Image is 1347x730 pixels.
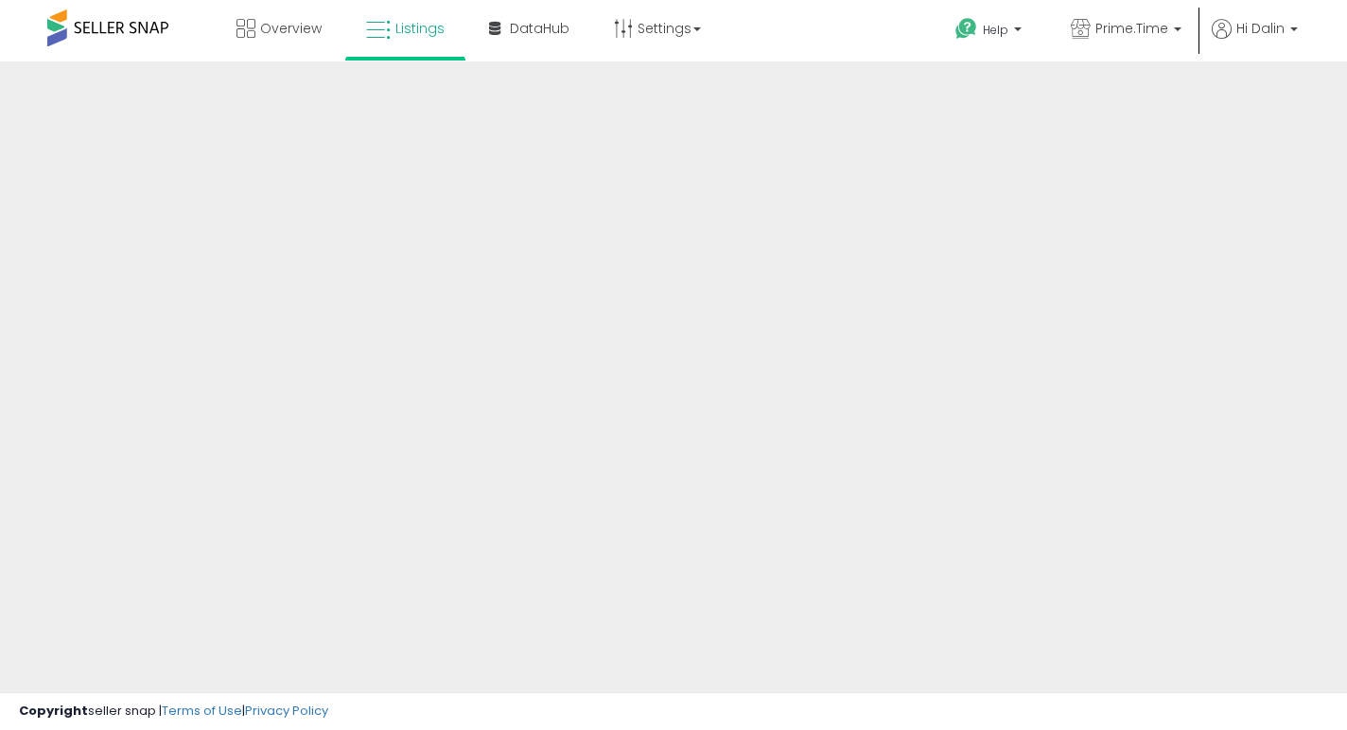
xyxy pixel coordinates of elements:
[260,19,322,38] span: Overview
[245,702,328,720] a: Privacy Policy
[983,22,1008,38] span: Help
[1095,19,1168,38] span: Prime.Time
[954,17,978,41] i: Get Help
[1236,19,1285,38] span: Hi Dalin
[1212,19,1298,61] a: Hi Dalin
[19,703,328,721] div: seller snap | |
[940,3,1041,61] a: Help
[162,702,242,720] a: Terms of Use
[395,19,445,38] span: Listings
[510,19,569,38] span: DataHub
[19,702,88,720] strong: Copyright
